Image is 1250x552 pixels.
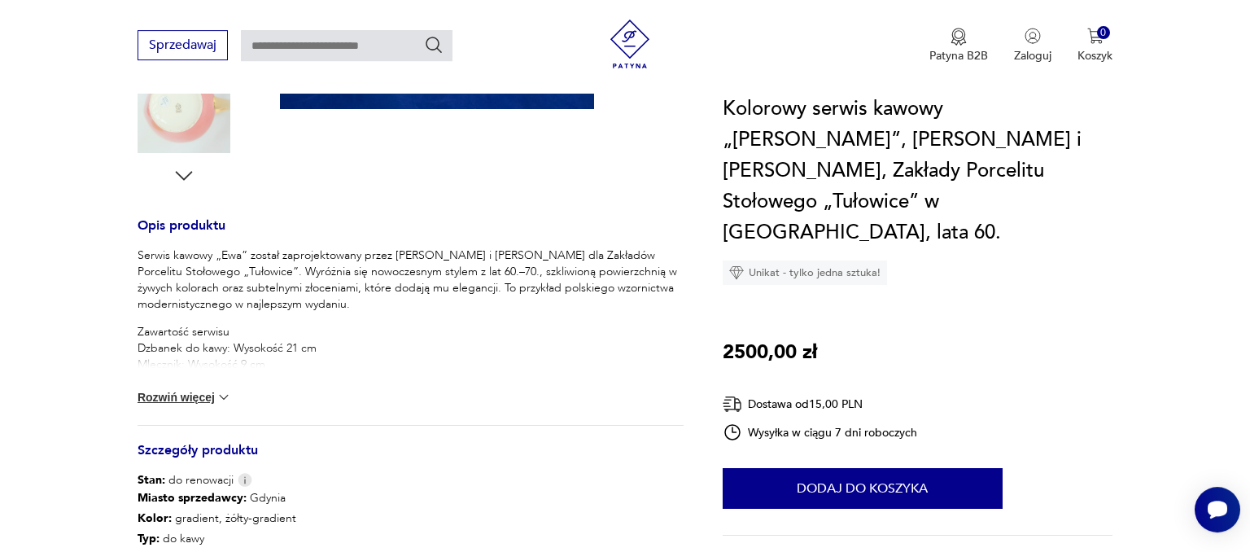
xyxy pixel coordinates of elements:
div: Unikat - tylko jedna sztuka! [723,261,887,285]
a: Sprzedawaj [138,41,228,52]
div: 0 [1097,26,1111,40]
p: Koszyk [1077,48,1112,64]
div: Wysyłka w ciągu 7 dni roboczych [723,423,918,442]
button: 0Koszyk [1077,28,1112,64]
b: Stan: [138,472,165,488]
p: Zaloguj [1014,48,1051,64]
button: Rozwiń więcej [138,389,232,405]
h1: Kolorowy serwis kawowy „[PERSON_NAME]”, [PERSON_NAME] i [PERSON_NAME], Zakłady Porcelitu Stołoweg... [723,94,1112,248]
img: Ikona medalu [951,28,967,46]
img: chevron down [216,389,232,405]
img: Info icon [238,473,252,487]
h3: Szczegóły produktu [138,445,684,472]
img: Patyna - sklep z meblami i dekoracjami vintage [605,20,654,68]
img: Ikona diamentu [729,265,744,280]
iframe: Smartsupp widget button [1195,487,1240,532]
p: 2500,00 zł [723,337,817,368]
button: Dodaj do koszyka [723,468,1003,509]
button: Szukaj [424,35,444,55]
a: Ikona medaluPatyna B2B [929,28,988,64]
img: Ikonka użytkownika [1025,28,1041,44]
p: Gdynia [138,488,567,509]
img: Ikona dostawy [723,394,742,414]
img: Zdjęcie produktu Kolorowy serwis kawowy „Ewa”, Lucyna i Kazimierz Kowalski, Zakłady Porcelitu Sto... [138,60,230,153]
div: Dostawa od 15,00 PLN [723,394,918,414]
button: Patyna B2B [929,28,988,64]
p: do kawy [138,529,567,550]
p: Patyna B2B [929,48,988,64]
span: do renowacji [138,472,234,488]
img: Ikona koszyka [1087,28,1104,44]
p: Serwis kawowy „Ewa” został zaprojektowany przez [PERSON_NAME] i [PERSON_NAME] dla Zakładów Porcel... [138,248,684,313]
b: Kolor: [138,510,172,526]
b: Miasto sprzedawcy : [138,490,247,506]
b: Typ : [138,531,160,546]
button: Zaloguj [1014,28,1051,64]
p: gradient, żółty-gradient [138,509,567,529]
h3: Opis produktu [138,221,684,248]
button: Sprzedawaj [138,30,228,60]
